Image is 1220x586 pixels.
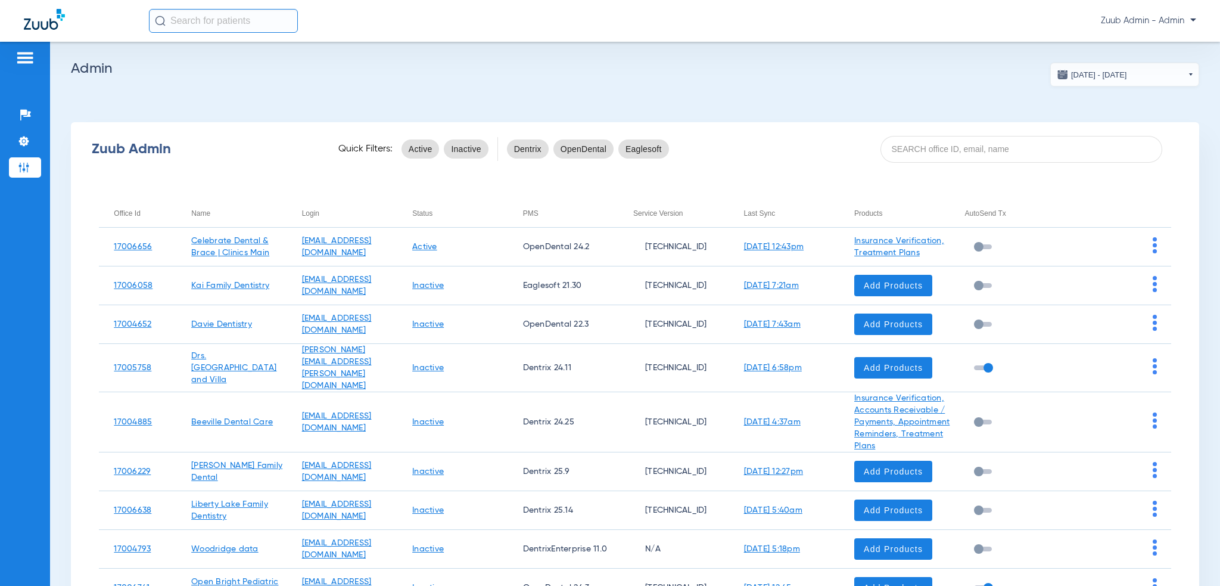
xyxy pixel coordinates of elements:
[1050,63,1199,86] button: [DATE] - [DATE]
[114,243,152,251] a: 17006656
[965,207,1006,220] div: AutoSend Tx
[508,344,618,392] td: Dentrix 24.11
[114,207,140,220] div: Office Id
[412,545,444,553] a: Inactive
[412,506,444,514] a: Inactive
[864,504,923,516] span: Add Products
[854,538,932,560] button: Add Products
[402,137,488,161] mat-chip-listbox: status-filters
[618,530,729,569] td: N/A
[114,467,151,476] a: 17006229
[1153,315,1157,331] img: group-dot-blue.svg
[1057,69,1069,80] img: date.svg
[633,207,683,220] div: Service Version
[854,314,932,335] button: Add Products
[864,466,923,478] span: Add Products
[854,461,932,482] button: Add Products
[965,207,1060,220] div: AutoSend Tx
[451,143,481,155] span: Inactive
[508,530,618,569] td: DentrixEnterprise 11.0
[71,63,1199,75] h2: Admin
[302,314,372,334] a: [EMAIL_ADDRESS][DOMAIN_NAME]
[618,228,729,266] td: [TECHNICAL_ID]
[302,237,372,257] a: [EMAIL_ADDRESS][DOMAIN_NAME]
[114,281,152,290] a: 17006058
[864,362,923,374] span: Add Products
[302,346,372,390] a: [PERSON_NAME][EMAIL_ADDRESS][PERSON_NAME][DOMAIN_NAME]
[508,392,618,452] td: Dentrix 24.25
[618,491,729,530] td: [TECHNICAL_ID]
[149,9,298,33] input: Search for patients
[191,352,276,384] a: Drs. [GEOGRAPHIC_DATA] and Villa
[114,320,151,328] a: 17004652
[618,344,729,392] td: [TECHNICAL_ID]
[744,364,802,372] a: [DATE] 6:58pm
[412,418,444,426] a: Inactive
[633,207,729,220] div: Service Version
[114,207,176,220] div: Office Id
[412,207,432,220] div: Status
[302,207,319,220] div: Login
[1153,413,1157,429] img: group-dot-blue.svg
[507,137,669,161] mat-chip-listbox: pms-filters
[618,266,729,305] td: [TECHNICAL_ID]
[744,281,799,290] a: [DATE] 7:21am
[508,491,618,530] td: Dentrix 25.14
[191,281,269,290] a: Kai Family Dentistry
[864,280,923,292] span: Add Products
[618,392,729,452] td: [TECHNICAL_ID]
[744,418,801,426] a: [DATE] 4:37am
[508,305,618,344] td: OpenDental 22.3
[92,143,318,155] div: Zuub Admin
[114,364,151,372] a: 17005758
[1153,237,1157,253] img: group-dot-blue.svg
[412,467,444,476] a: Inactive
[744,207,776,220] div: Last Sync
[191,237,269,257] a: Celebrate Dental & Brace | Clinics Main
[191,207,210,220] div: Name
[114,506,151,514] a: 17006638
[618,452,729,491] td: [TECHNICAL_ID]
[412,364,444,372] a: Inactive
[508,228,618,266] td: OpenDental 24.2
[191,207,287,220] div: Name
[854,394,950,450] a: Insurance Verification, Accounts Receivable / Payments, Appointment Reminders, Treatment Plans
[854,237,944,257] a: Insurance Verification, Treatment Plans
[508,452,618,491] td: Dentrix 25.9
[302,461,372,482] a: [EMAIL_ADDRESS][DOMAIN_NAME]
[854,207,882,220] div: Products
[114,418,152,426] a: 17004885
[744,320,801,328] a: [DATE] 7:43am
[618,305,729,344] td: [TECHNICAL_ID]
[24,9,65,30] img: Zuub Logo
[854,275,932,296] button: Add Products
[191,461,282,482] a: [PERSON_NAME] Family Dental
[1153,501,1157,517] img: group-dot-blue.svg
[114,545,151,553] a: 17004793
[514,143,541,155] span: Dentrix
[409,143,432,155] span: Active
[864,543,923,555] span: Add Products
[302,412,372,432] a: [EMAIL_ADDRESS][DOMAIN_NAME]
[338,143,393,155] span: Quick Filters:
[412,243,437,251] a: Active
[1153,462,1157,478] img: group-dot-blue.svg
[744,207,839,220] div: Last Sync
[191,545,259,553] a: Woodridge data
[744,243,804,251] a: [DATE] 12:43pm
[155,15,166,26] img: Search Icon
[744,506,802,514] a: [DATE] 5:40am
[302,500,372,520] a: [EMAIL_ADDRESS][DOMAIN_NAME]
[191,418,273,426] a: Beeville Dental Care
[880,136,1163,163] input: SEARCH office ID, email, name
[854,500,932,521] button: Add Products
[302,539,372,559] a: [EMAIL_ADDRESS][DOMAIN_NAME]
[1153,276,1157,292] img: group-dot-blue.svg
[302,207,397,220] div: Login
[1160,529,1220,586] iframe: Chat Widget
[191,320,252,328] a: Davie Dentistry
[412,320,444,328] a: Inactive
[302,275,372,296] a: [EMAIL_ADDRESS][DOMAIN_NAME]
[412,281,444,290] a: Inactive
